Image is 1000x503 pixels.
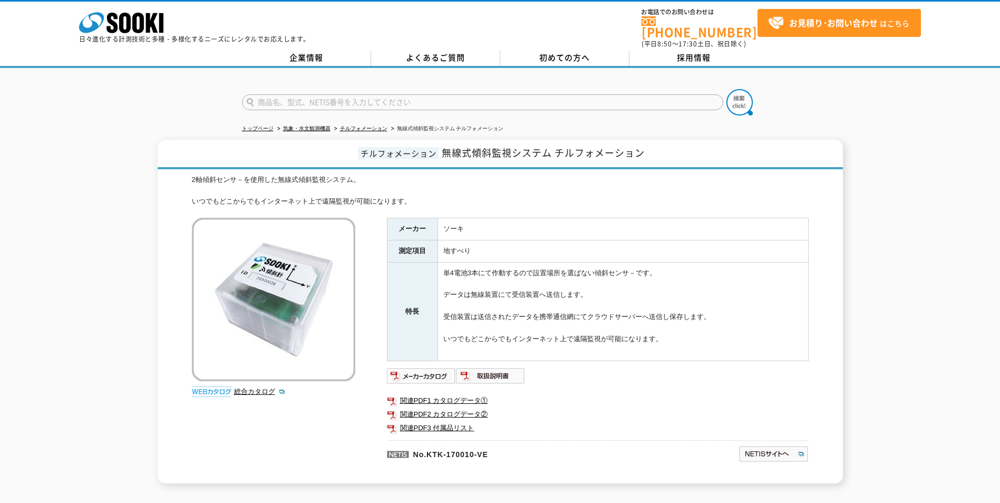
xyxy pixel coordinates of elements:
span: 初めての方へ [539,52,590,63]
span: 無線式傾斜監視システム チルフォメーション [442,146,645,160]
td: 単4電池3本にて作動するので設置場所を選ばない傾斜センサ－です。 データは無線装置にて受信装置へ送信します。 受信装置は送信されたデータを携帯通信網にてクラウドサーバーへ送信し保存します。 いつ... [438,262,808,361]
p: 日々進化する計測技術と多種・多様化するニーズにレンタルでお応えします。 [79,36,310,42]
a: 取扱説明書 [456,374,525,382]
td: ソーキ [438,218,808,240]
img: 無線式傾斜監視システム チルフォメーション [192,218,355,381]
a: チルフォメーション [340,125,387,131]
a: 関連PDF3 付属品リスト [387,421,809,435]
a: 気象・水文観測機器 [283,125,331,131]
span: 17:30 [678,39,697,49]
img: webカタログ [192,386,231,397]
a: メーカーカタログ [387,374,456,382]
th: 特長 [387,262,438,361]
a: 関連PDF2 カタログデータ② [387,408,809,421]
th: 測定項目 [387,240,438,263]
a: 初めての方へ [500,50,629,66]
a: 総合カタログ [234,388,286,395]
td: 地すべり [438,240,808,263]
a: 関連PDF1 カタログデータ① [387,394,809,408]
img: btn_search.png [726,89,753,115]
img: 取扱説明書 [456,367,525,384]
img: NETISサイトへ [739,446,809,462]
a: 採用情報 [629,50,759,66]
a: よくあるご質問 [371,50,500,66]
li: 無線式傾斜監視システム チルフォメーション [389,123,504,134]
span: チルフォメーション [358,147,439,159]
img: メーカーカタログ [387,367,456,384]
strong: お見積り･お問い合わせ [789,16,878,29]
a: [PHONE_NUMBER] [642,16,758,38]
p: No.KTK-170010-VE [387,440,637,466]
th: メーカー [387,218,438,240]
a: トップページ [242,125,274,131]
div: 2軸傾斜センサ－を使用した無線式傾斜監視システム。 いつでもどこからでもインターネット上で遠隔監視が可能になります。 [192,175,809,207]
span: (平日 ～ 土日、祝日除く) [642,39,746,49]
span: はこちら [768,15,909,31]
a: 企業情報 [242,50,371,66]
input: 商品名、型式、NETIS番号を入力してください [242,94,723,110]
a: お見積り･お問い合わせはこちら [758,9,921,37]
span: お電話でのお問い合わせは [642,9,758,15]
span: 8:50 [657,39,672,49]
